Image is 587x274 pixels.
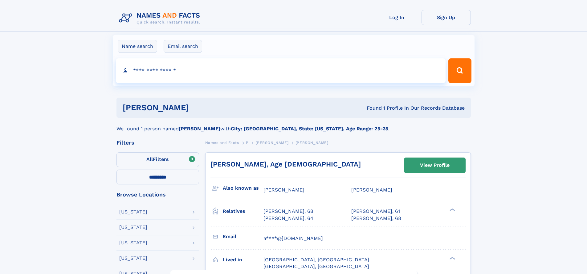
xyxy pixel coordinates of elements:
[263,187,304,193] span: [PERSON_NAME]
[420,158,450,172] div: View Profile
[116,192,199,197] div: Browse Locations
[351,187,392,193] span: [PERSON_NAME]
[146,156,153,162] span: All
[116,118,471,133] div: We found 1 person named with .
[246,139,249,146] a: P
[205,139,239,146] a: Names and Facts
[255,141,288,145] span: [PERSON_NAME]
[223,206,263,217] h3: Relatives
[296,141,328,145] span: [PERSON_NAME]
[119,225,147,230] div: [US_STATE]
[116,10,205,27] img: Logo Names and Facts
[223,255,263,265] h3: Lived in
[231,126,388,132] b: City: [GEOGRAPHIC_DATA], State: [US_STATE], Age Range: 25-35
[119,209,147,214] div: [US_STATE]
[210,160,361,168] a: [PERSON_NAME], Age [DEMOGRAPHIC_DATA]
[448,208,455,212] div: ❯
[404,158,465,173] a: View Profile
[119,256,147,261] div: [US_STATE]
[223,231,263,242] h3: Email
[116,152,199,167] label: Filters
[255,139,288,146] a: [PERSON_NAME]
[123,104,278,112] h1: [PERSON_NAME]
[448,58,471,83] button: Search Button
[351,215,401,222] a: [PERSON_NAME], 68
[118,40,157,53] label: Name search
[372,10,422,25] a: Log In
[351,208,400,215] a: [PERSON_NAME], 61
[263,208,313,215] a: [PERSON_NAME], 68
[263,263,369,269] span: [GEOGRAPHIC_DATA], [GEOGRAPHIC_DATA]
[116,140,199,145] div: Filters
[246,141,249,145] span: P
[116,58,446,83] input: search input
[119,240,147,245] div: [US_STATE]
[164,40,202,53] label: Email search
[448,256,455,260] div: ❯
[223,183,263,193] h3: Also known as
[263,215,313,222] a: [PERSON_NAME], 64
[179,126,220,132] b: [PERSON_NAME]
[263,257,369,263] span: [GEOGRAPHIC_DATA], [GEOGRAPHIC_DATA]
[422,10,471,25] a: Sign Up
[278,105,465,112] div: Found 1 Profile In Our Records Database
